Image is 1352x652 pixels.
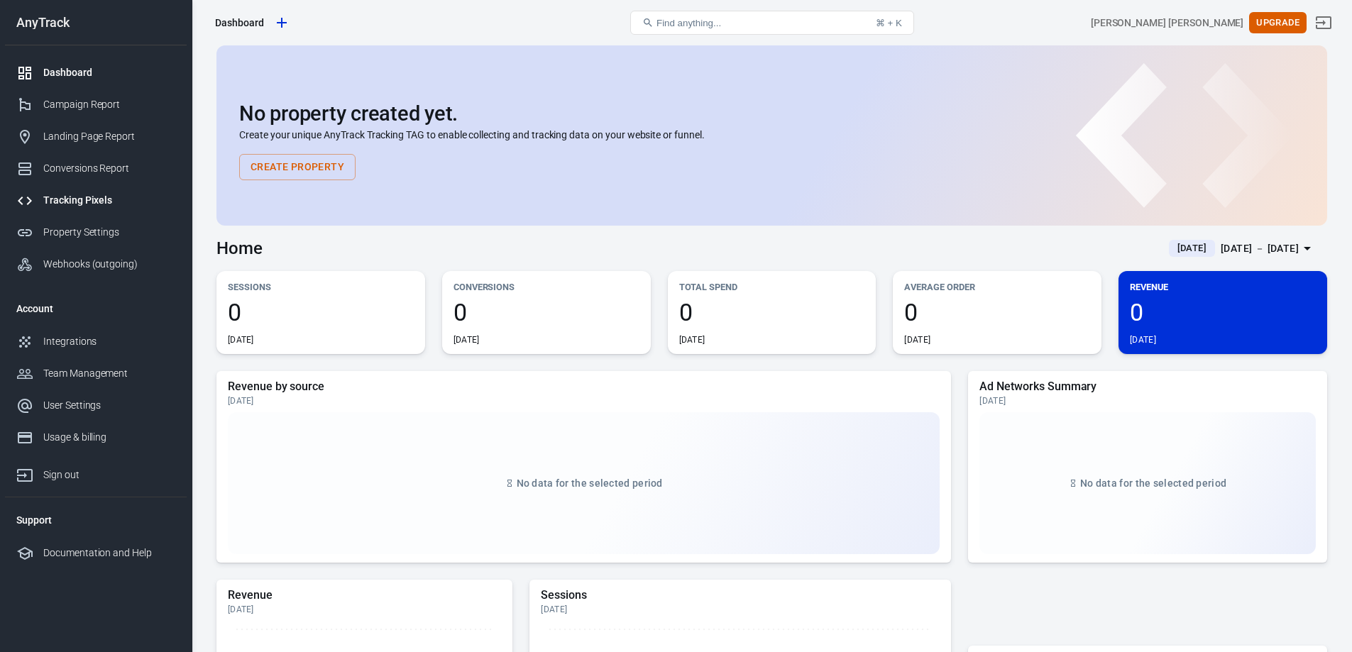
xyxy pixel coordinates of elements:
a: Team Management [5,358,187,389]
div: Sign out [43,468,175,482]
div: Integrations [43,334,175,349]
button: Find anything...⌘ + K [630,11,914,35]
p: Revenue [1130,280,1316,294]
button: Create Property [239,154,356,180]
span: Find anything... [656,18,721,28]
div: Dashboard [215,16,264,30]
a: Usage & billing [5,421,187,453]
div: Landing Page Report [43,129,175,144]
a: Landing Page Report [5,121,187,153]
h5: Sessions [541,588,940,602]
span: No data for the selected period [1080,477,1226,489]
a: User Settings [5,389,187,421]
div: AnyTrack [5,16,187,29]
a: Integrations [5,326,187,358]
h5: Revenue [228,588,501,602]
button: [DATE][DATE] － [DATE] [1158,237,1327,260]
button: Upgrade [1249,12,1307,34]
span: No data for the selected period [517,477,663,489]
a: Create new property [270,11,294,35]
div: [DATE] [1130,334,1156,346]
span: 0 [228,300,414,324]
a: Sign out [1307,6,1341,40]
div: User Settings [43,398,175,413]
div: Dashboard [43,65,175,80]
div: Usage & billing [43,430,175,445]
p: Average Order [904,280,1090,294]
a: Campaign Report [5,89,187,121]
h5: Revenue by source [228,380,940,394]
p: Sessions [228,280,414,294]
div: [DATE] － [DATE] [1221,240,1299,258]
div: [DATE] [228,604,501,615]
div: [DATE] [228,395,940,407]
div: Webhooks (outgoing) [43,257,175,272]
h3: Home [216,238,263,258]
a: Dashboard [5,57,187,89]
p: Create your unique AnyTrack Tracking TAG to enable collecting and tracking data on your website o... [239,128,1304,143]
div: Property Settings [43,225,175,240]
div: Documentation and Help [43,546,175,560]
h5: Ad Networks Summary [979,380,1316,394]
div: Conversions Report [43,161,175,176]
p: Total Spend [679,280,865,294]
li: Support [5,503,187,537]
p: Conversions [454,280,639,294]
div: [DATE] [979,395,1316,407]
li: Account [5,292,187,326]
span: 0 [1130,300,1316,324]
a: Tracking Pixels [5,184,187,216]
div: [DATE] [541,604,940,615]
a: Webhooks (outgoing) [5,248,187,280]
h2: No property created yet. [239,102,1304,125]
div: Campaign Report [43,97,175,112]
span: [DATE] [1172,241,1212,255]
div: ⌘ + K [876,18,902,28]
a: Conversions Report [5,153,187,184]
a: Sign out [5,453,187,491]
span: 0 [454,300,639,324]
div: Account id: aav0f3No [1091,16,1244,31]
a: Property Settings [5,216,187,248]
div: Team Management [43,366,175,381]
div: Tracking Pixels [43,193,175,208]
span: 0 [904,300,1090,324]
span: 0 [679,300,865,324]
